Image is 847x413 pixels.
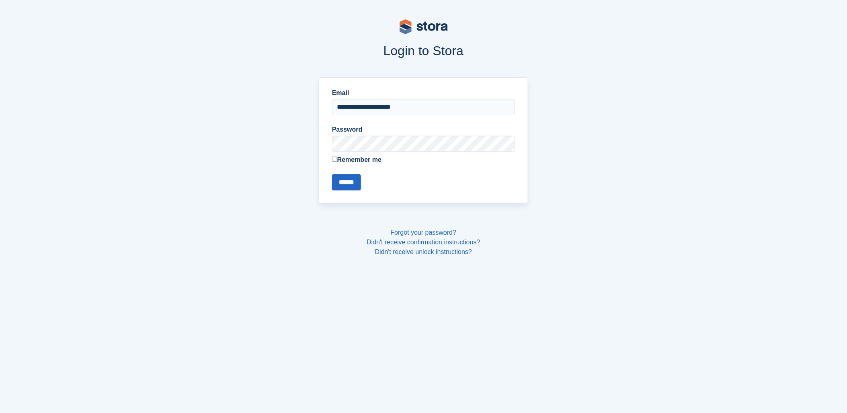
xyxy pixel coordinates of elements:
img: stora-logo-53a41332b3708ae10de48c4981b4e9114cc0af31d8433b30ea865607fb682f29.svg [400,19,448,34]
a: Forgot your password? [391,229,457,236]
label: Email [332,88,515,98]
input: Remember me [332,157,337,162]
label: Password [332,125,515,134]
label: Remember me [332,155,515,165]
a: Didn't receive confirmation instructions? [367,239,480,246]
a: Didn't receive unlock instructions? [375,248,472,255]
h1: Login to Stora [166,43,682,58]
